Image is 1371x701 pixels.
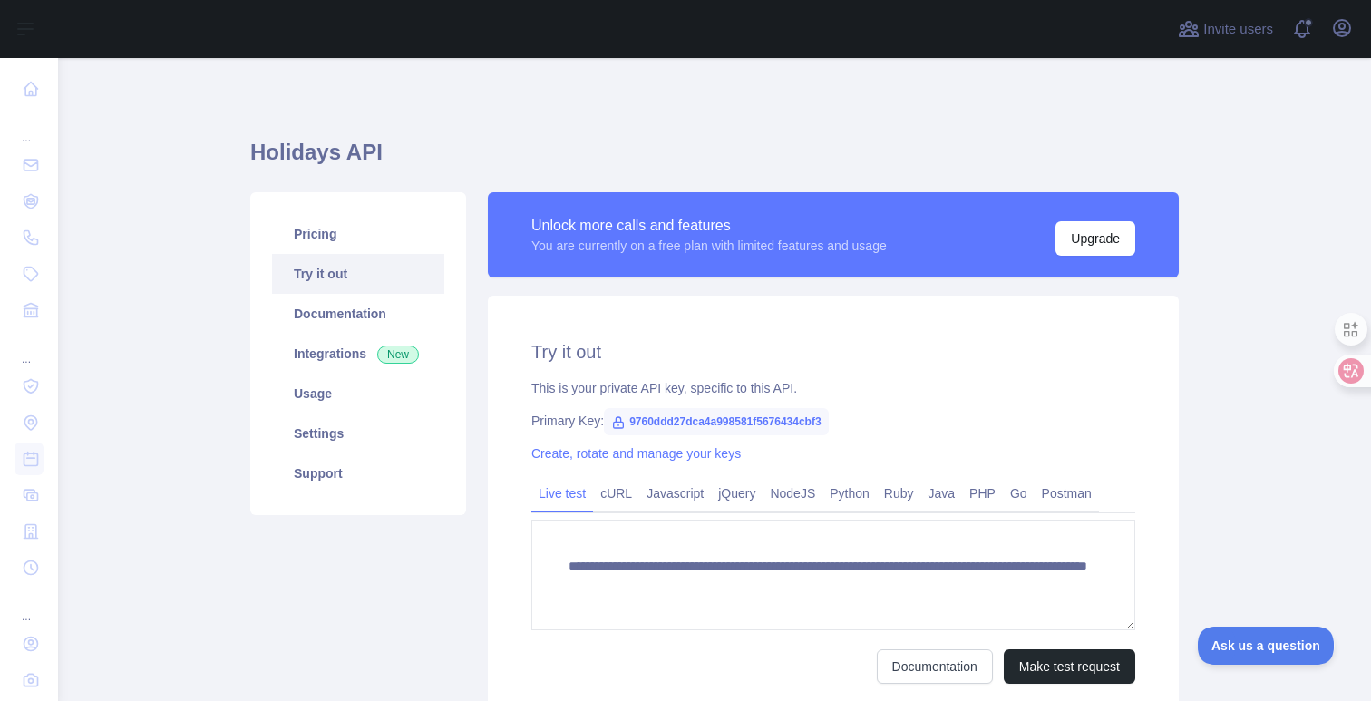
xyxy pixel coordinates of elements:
div: This is your private API key, specific to this API. [531,379,1135,397]
a: Live test [531,479,593,508]
a: NodeJS [763,479,822,508]
a: Documentation [272,294,444,334]
a: Python [822,479,877,508]
a: Settings [272,414,444,453]
h1: Holidays API [250,138,1179,181]
div: ... [15,330,44,366]
a: Usage [272,374,444,414]
a: PHP [962,479,1003,508]
button: Make test request [1004,649,1135,684]
span: Invite users [1203,19,1273,40]
span: New [377,346,419,364]
h2: Try it out [531,339,1135,365]
div: Unlock more calls and features [531,215,887,237]
a: Ruby [877,479,921,508]
span: 9760ddd27dca4a998581f5676434cbf3 [604,408,829,435]
a: Javascript [639,479,711,508]
div: ... [15,109,44,145]
iframe: Toggle Customer Support [1198,627,1335,665]
a: Documentation [877,649,993,684]
a: Pricing [272,214,444,254]
a: Go [1003,479,1035,508]
a: jQuery [711,479,763,508]
div: You are currently on a free plan with limited features and usage [531,237,887,255]
a: Integrations New [272,334,444,374]
a: Try it out [272,254,444,294]
div: ... [15,588,44,624]
div: Primary Key: [531,412,1135,430]
a: Create, rotate and manage your keys [531,446,741,461]
a: cURL [593,479,639,508]
a: Postman [1035,479,1099,508]
a: Support [272,453,444,493]
a: Java [921,479,963,508]
button: Upgrade [1055,221,1135,256]
button: Invite users [1174,15,1277,44]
